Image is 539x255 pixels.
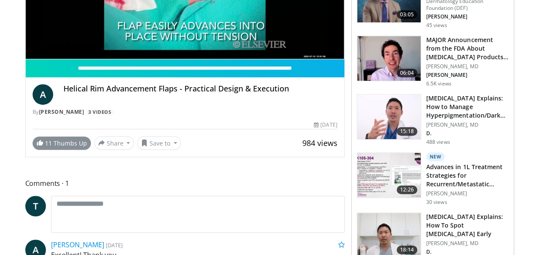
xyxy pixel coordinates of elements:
a: 11 Thumbs Up [33,137,91,150]
span: 06:04 [397,69,417,77]
a: 3 Videos [86,109,114,116]
small: [DATE] [106,241,123,249]
p: [PERSON_NAME], MD [426,240,509,247]
h3: MAJOR Announcement from the FDA About [MEDICAL_DATA] Products | De… [426,36,509,61]
img: b8d0b268-5ea7-42fe-a1b9-7495ab263df8.150x105_q85_crop-smart_upscale.jpg [357,36,421,81]
p: D. [426,130,509,137]
p: 45 views [426,22,447,29]
span: 03:05 [397,10,417,19]
p: 30 views [426,199,447,206]
p: [PERSON_NAME] [426,72,509,79]
a: 15:18 [MEDICAL_DATA] Explains: How to Manage Hyperpigmentation/Dark Spots o… [PERSON_NAME], MD D.... [357,94,509,146]
a: 06:04 MAJOR Announcement from the FDA About [MEDICAL_DATA] Products | De… [PERSON_NAME], MD [PERS... [357,36,509,87]
a: T [25,196,46,216]
span: Comments 1 [25,178,345,189]
span: 11 [45,139,52,147]
h4: Helical Rim Advancement Flaps - Practical Design & Execution [63,84,337,94]
span: 18:14 [397,246,417,254]
h3: [MEDICAL_DATA] Explains: How to Manage Hyperpigmentation/Dark Spots o… [426,94,509,120]
div: By [33,108,337,116]
span: 12:26 [397,185,417,194]
p: [PERSON_NAME], MD [426,63,509,70]
h3: Advances in 1L Treatment Strategies for Recurrent/Metastatic Nasopha… [426,163,509,188]
button: Save to [137,136,181,150]
img: e1503c37-a13a-4aad-9ea8-1e9b5ff728e6.150x105_q85_crop-smart_upscale.jpg [357,94,421,139]
p: 6.5K views [426,80,452,87]
div: [DATE] [314,121,337,129]
img: 4ceb072a-e698-42c8-a4a5-e0ed3959d6b7.150x105_q85_crop-smart_upscale.jpg [357,153,421,197]
a: [PERSON_NAME] [51,240,104,249]
a: A [33,84,53,105]
span: 15:18 [397,127,417,136]
p: [PERSON_NAME] [426,13,509,20]
p: 488 views [426,139,450,146]
a: [PERSON_NAME] [39,108,84,115]
p: New [426,152,445,161]
p: [PERSON_NAME] [426,190,509,197]
button: Share [94,136,134,150]
span: 984 views [302,138,337,148]
a: 12:26 New Advances in 1L Treatment Strategies for Recurrent/Metastatic Nasopha… [PERSON_NAME] 30 ... [357,152,509,206]
h3: [MEDICAL_DATA] Explains: How To Spot [MEDICAL_DATA] Early [426,212,509,238]
p: [PERSON_NAME], MD [426,121,509,128]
